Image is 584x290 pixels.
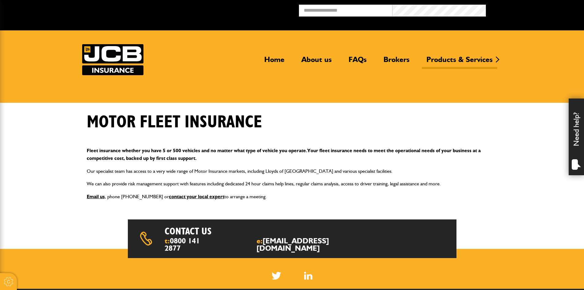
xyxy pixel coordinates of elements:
a: contact your local expert [169,194,224,199]
a: About us [297,55,336,69]
p: We can also provide risk management support with features including dedicated 24 hour claims help... [87,180,498,188]
a: 0800 141 2877 [165,236,200,253]
a: JCB Insurance Services [82,44,143,75]
img: JCB Insurance Services logo [82,44,143,75]
div: Need help? [569,99,584,175]
span: e: [257,237,360,252]
a: LinkedIn [304,272,312,280]
a: Products & Services [422,55,497,69]
h2: Contact us [165,226,308,237]
a: Email us [87,194,105,199]
p: Our specialist team has access to a very wide range of Motor Insurance markets, including Lloyds ... [87,167,498,175]
a: Brokers [379,55,414,69]
img: Linked In [304,272,312,280]
a: [EMAIL_ADDRESS][DOMAIN_NAME] [257,236,329,253]
a: Home [260,55,289,69]
a: FAQs [344,55,371,69]
img: Twitter [272,272,281,280]
p: , phone [PHONE_NUMBER] or to arrange a meeting. [87,193,498,201]
h1: Motor fleet insurance [87,112,262,133]
button: Broker Login [486,5,579,14]
span: t: [165,237,205,252]
p: Fleet insurance whether you have 5 or 500 vehicles and no matter what type of vehicle you operate... [87,147,498,162]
